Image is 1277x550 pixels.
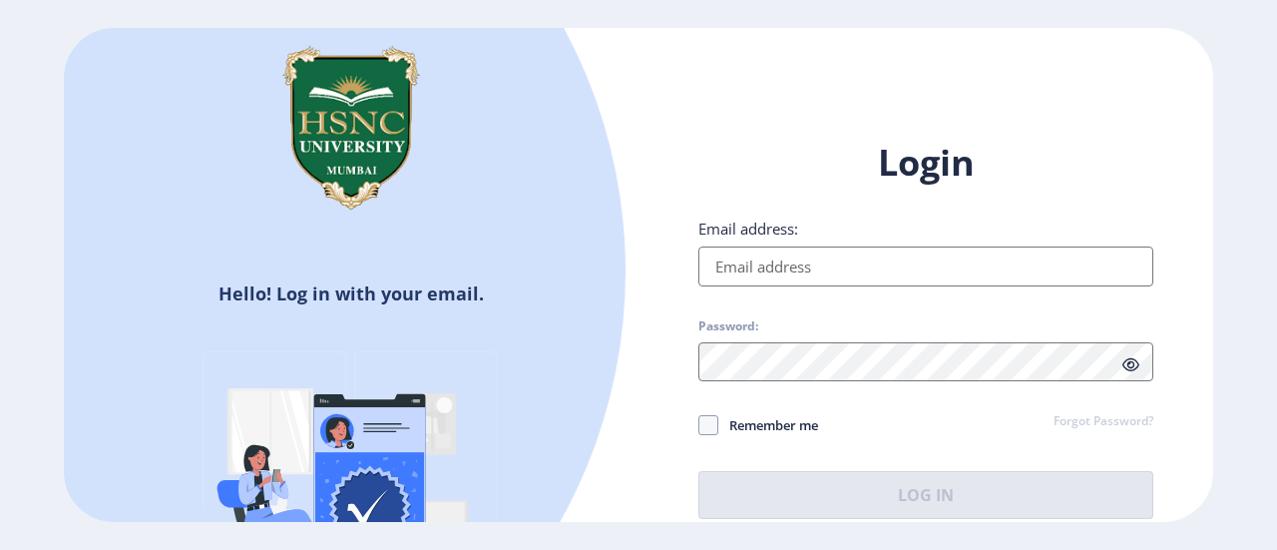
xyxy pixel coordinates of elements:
[698,318,758,334] label: Password:
[251,28,451,228] img: hsnc.png
[698,219,798,239] label: Email address:
[698,471,1153,519] button: Log In
[718,413,818,437] span: Remember me
[698,139,1153,187] h1: Login
[698,247,1153,286] input: Email address
[1054,413,1153,431] a: Forgot Password?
